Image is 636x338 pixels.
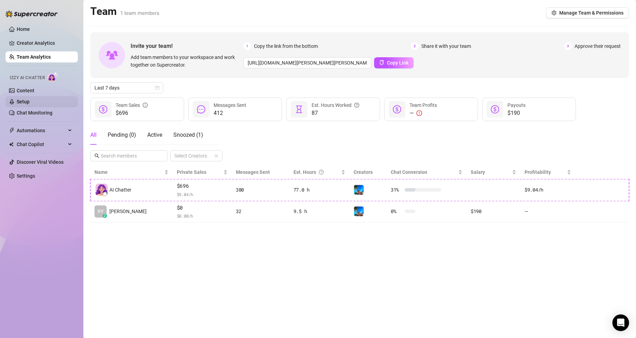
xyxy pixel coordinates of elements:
span: Last 7 days [94,83,159,93]
span: hourglass [295,105,303,113]
span: setting [552,10,556,15]
div: $190 [471,208,516,215]
div: 9.5 h [294,208,345,215]
span: Chat Conversion [391,169,427,175]
img: Ryan [354,206,364,216]
span: 31 % [391,186,402,194]
a: Chat Monitoring [17,110,52,116]
span: Approve their request [575,42,621,50]
a: Home [17,26,30,32]
div: $9.04 /h [525,186,571,194]
span: Manage Team & Permissions [559,10,623,16]
button: Manage Team & Permissions [546,7,629,18]
span: message [197,105,205,113]
span: Team Profits [410,102,437,108]
span: Active [147,132,162,138]
a: Creator Analytics [17,37,72,49]
span: Invite your team! [131,42,243,50]
span: Snoozed ( 1 ) [173,132,203,138]
div: Open Intercom Messenger [612,314,629,331]
div: Est. Hours [294,168,340,176]
span: copy [379,60,384,65]
span: Messages Sent [236,169,270,175]
img: Ryan [354,185,364,195]
div: z [103,214,107,218]
a: Content [17,88,34,93]
span: team [214,154,218,158]
span: Automations [17,125,66,136]
div: Est. Hours Worked [312,101,359,109]
span: 1 [243,42,251,50]
span: Copy the link from the bottom [254,42,318,50]
td: — [520,201,575,223]
span: dollar-circle [393,105,401,113]
button: Copy Link [374,57,414,68]
div: Pending ( 0 ) [108,131,136,139]
span: Private Sales [177,169,206,175]
a: Discover Viral Videos [17,159,64,165]
a: Setup [17,99,30,104]
span: 87 [312,109,359,117]
img: Chat Copilot [9,142,14,147]
th: Name [90,166,173,179]
span: Salary [471,169,485,175]
span: $696 [116,109,148,117]
h2: Team [90,5,159,18]
span: dollar-circle [99,105,107,113]
div: 77.0 h [294,186,345,194]
img: izzy-ai-chatter-avatar-DDCN_rTZ.svg [96,184,108,196]
span: Messages Sent [214,102,246,108]
span: $0 [177,204,228,212]
span: [PERSON_NAME] [109,208,147,215]
span: Chat Copilot [17,139,66,150]
div: Team Sales [116,101,148,109]
span: question-circle [319,168,324,176]
span: Payouts [507,102,526,108]
span: thunderbolt [9,128,15,133]
a: Team Analytics [17,54,51,60]
span: 3 [564,42,572,50]
div: 32 [236,208,285,215]
span: Copy Link [387,60,408,66]
div: — [410,109,437,117]
span: exclamation-circle [416,110,422,116]
span: dollar-circle [491,105,499,113]
a: Settings [17,173,35,179]
span: $190 [507,109,526,117]
span: RY [98,208,104,215]
span: 412 [214,109,246,117]
span: $696 [177,182,228,190]
span: Profitability [525,169,551,175]
span: AI Chatter [109,186,131,194]
div: All [90,131,97,139]
input: Search members [101,152,158,160]
div: 380 [236,186,285,194]
span: Izzy AI Chatter [10,75,45,81]
th: Creators [349,166,387,179]
img: AI Chatter [48,72,58,82]
span: question-circle [354,101,359,109]
img: logo-BBDzfeDw.svg [6,10,58,17]
span: info-circle [143,101,148,109]
span: Share it with your team [421,42,471,50]
span: 0 % [391,208,402,215]
span: search [94,153,99,158]
span: Add team members to your workspace and work together on Supercreator. [131,53,241,69]
span: $ 0.00 /h [177,212,228,219]
span: 2 [411,42,419,50]
span: 1 team members [120,10,159,16]
span: Name [94,168,163,176]
span: $ 9.04 /h [177,191,228,198]
span: calendar [155,86,159,90]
